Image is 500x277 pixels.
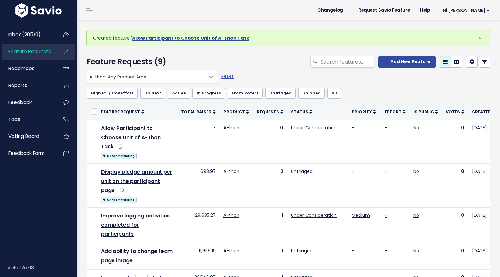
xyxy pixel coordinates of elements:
a: No [413,212,419,218]
td: 0 [442,243,468,270]
a: Inbox (205/0) [2,27,53,42]
a: Hi [PERSON_NAME] [435,5,495,15]
a: Feedback form [2,146,53,161]
a: No [413,168,419,175]
h4: Feature Requests (9) [87,56,215,68]
span: Votes [446,109,460,115]
a: Request Savio Feature [353,5,415,15]
a: Product [223,109,249,115]
a: Untriaged [291,248,313,254]
a: Is Public [413,109,438,115]
td: 1 [253,243,287,270]
a: Feature Request [101,109,144,115]
span: Feature Request [101,109,140,115]
a: Shipped [298,88,325,98]
a: Up Next [140,88,165,98]
ul: Filter feature requests [87,88,490,98]
a: UX team tracking [101,195,137,203]
a: - [385,212,387,218]
a: - [352,168,354,175]
a: A-thon [223,248,239,254]
span: Status [291,109,308,115]
a: High Pri / Low Effort [87,88,138,98]
td: - [177,120,220,164]
a: Improve logging activities completed for participants [101,212,170,238]
td: 11,656.19 [177,243,220,270]
span: Inbox (205/0) [8,31,41,38]
a: Under Consideration [291,125,337,131]
a: UX team tracking [101,151,137,159]
a: Untriaged [265,88,296,98]
a: Add New Feature [378,56,436,68]
td: 0 [442,164,468,208]
a: Under Consideration [291,212,337,218]
a: Voting Board [2,129,53,144]
a: Untriaged [291,168,313,175]
a: Allow Participant to Choose Unit of A-Thon Task [132,35,249,41]
a: Roadmaps [2,61,53,76]
span: UX team tracking [101,153,137,159]
a: Allow Participant to Choose Unit of A-Thon Task [101,125,161,151]
a: - [385,168,387,175]
a: A-thon [223,168,239,175]
a: Total Raised [181,109,216,115]
input: Search features... [320,56,374,68]
div: v.e5df2c718 [8,259,77,276]
td: 0 [253,120,287,164]
a: Reset [221,73,234,79]
a: Priority [352,109,376,115]
span: Is Public [413,109,434,115]
a: Help [415,5,435,15]
span: Feedback form [8,150,45,157]
a: Status [291,109,312,115]
span: Voting Board [8,133,39,140]
a: - [385,125,387,131]
span: UX team tracking [101,197,137,203]
span: × [478,33,482,43]
span: Reports [8,82,27,89]
a: Active [168,88,190,98]
a: All [327,88,341,98]
span: Changelog [317,8,343,12]
span: Effort [385,109,402,115]
a: Feedback [2,95,53,110]
div: Created feature ' ' [86,30,490,46]
span: A-thon: Any Product Area [87,70,205,83]
td: 29,635.27 [177,207,220,243]
td: 2 [253,164,287,208]
a: Effort [385,109,406,115]
a: No [413,125,419,131]
a: From Voters [228,88,263,98]
a: - [385,248,387,254]
td: 1 [253,207,287,243]
a: Tags [2,112,53,127]
td: 0 [442,120,468,164]
a: Reports [2,78,53,93]
a: - [352,248,354,254]
td: 698.97 [177,164,220,208]
span: A-thon: Any Product Area [87,70,218,83]
span: Hi [PERSON_NAME] [443,8,490,13]
a: No [413,248,419,254]
span: Priority [352,109,372,115]
a: A-thon [223,125,239,131]
button: Close [471,30,488,46]
a: Votes [446,109,464,115]
a: Requests [257,109,283,115]
span: Total Raised [181,109,212,115]
a: Medium [352,212,370,218]
span: Roadmaps [8,65,35,72]
a: In Progress [192,88,225,98]
a: - [352,125,354,131]
span: Product [223,109,245,115]
span: Requests [257,109,279,115]
img: logo-white.9d6f32f41409.svg [14,3,63,18]
td: 0 [442,207,468,243]
span: Tags [8,116,20,123]
a: Add ability to change team page image [101,248,173,264]
a: Feature Requests [2,44,53,59]
span: Feedback [8,99,32,106]
span: Feature Requests [8,48,51,55]
a: Display pledge amount per unit on the participant page [101,168,172,194]
span: Created On [472,109,499,115]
